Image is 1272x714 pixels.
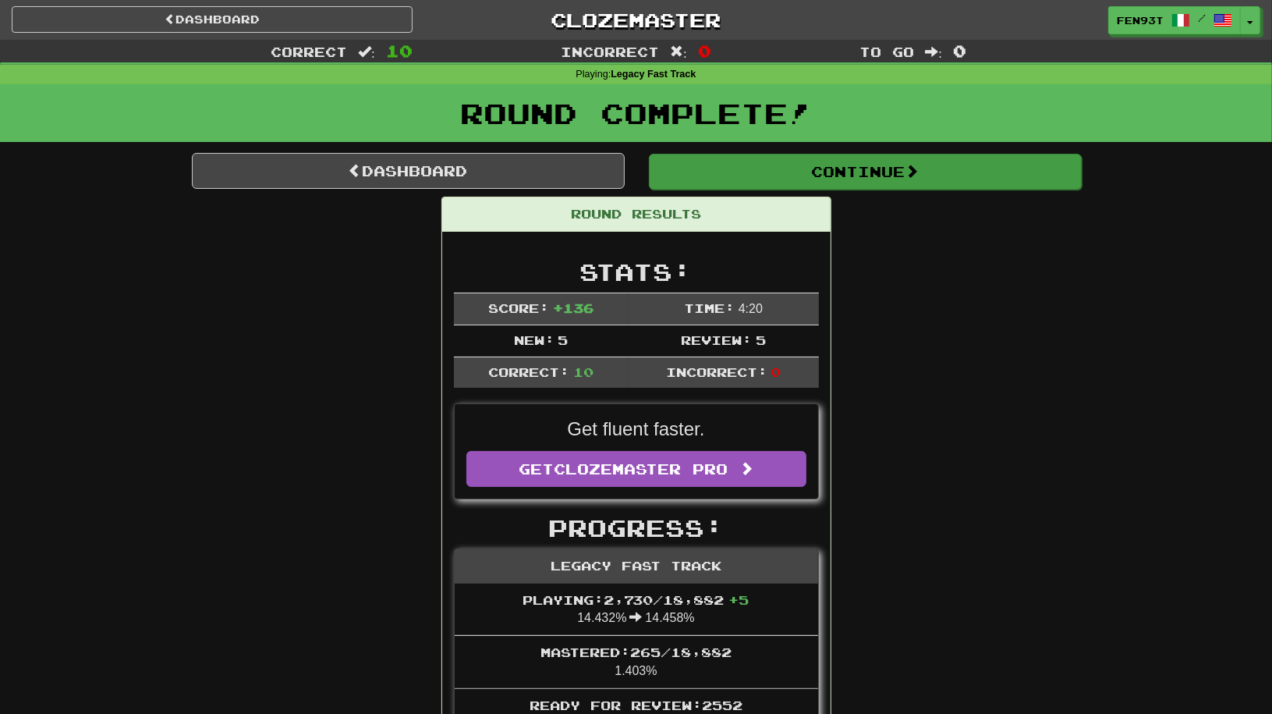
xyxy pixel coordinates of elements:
[466,416,806,442] p: Get fluent faster.
[466,451,806,487] a: GetClozemaster Pro
[514,332,555,347] span: New:
[925,45,942,59] span: :
[670,45,687,59] span: :
[573,364,593,379] span: 10
[455,635,818,689] li: 1.403%
[666,364,767,379] span: Incorrect:
[1198,12,1206,23] span: /
[192,153,625,189] a: Dashboard
[523,592,749,607] span: Playing: 2,730 / 18,882
[454,259,819,285] h2: Stats:
[649,154,1082,190] button: Continue
[558,332,568,347] span: 5
[681,332,752,347] span: Review:
[12,6,413,33] a: Dashboard
[953,41,966,60] span: 0
[540,645,732,659] span: Mastered: 265 / 18,882
[684,300,735,315] span: Time:
[442,197,831,232] div: Round Results
[611,69,696,80] strong: Legacy Fast Track
[1117,13,1164,27] span: fen93t
[454,515,819,541] h2: Progress:
[756,332,766,347] span: 5
[554,460,728,478] span: Clozemaster Pro
[436,6,837,34] a: Clozemaster
[729,592,749,607] span: + 5
[553,300,593,315] span: + 136
[771,364,781,379] span: 0
[271,44,347,59] span: Correct
[561,44,659,59] span: Incorrect
[739,302,763,315] span: 4 : 20
[1108,6,1241,34] a: fen93t /
[5,98,1267,129] h1: Round Complete!
[386,41,413,60] span: 10
[455,549,818,584] div: Legacy Fast Track
[488,364,569,379] span: Correct:
[530,698,742,712] span: Ready for Review: 2552
[698,41,711,60] span: 0
[859,44,914,59] span: To go
[488,300,549,315] span: Score:
[455,584,818,637] li: 14.432% 14.458%
[358,45,375,59] span: :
